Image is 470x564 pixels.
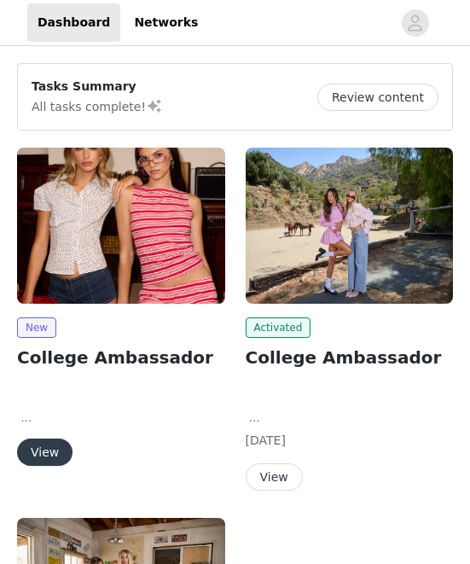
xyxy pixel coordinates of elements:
img: Edikted [246,148,454,304]
button: View [246,463,303,491]
a: View [17,446,73,459]
img: Edikted [17,148,225,304]
a: Dashboard [27,3,120,42]
button: View [17,439,73,466]
button: Review content [317,84,438,111]
div: avatar [407,9,423,37]
span: New [17,317,56,338]
h2: College Ambassador [246,345,454,370]
a: Networks [124,3,208,42]
a: View [246,471,303,484]
p: Tasks Summary [32,78,163,96]
span: Activated [246,317,311,338]
h2: College Ambassador [17,345,225,370]
p: All tasks complete! [32,96,163,116]
span: [DATE] [246,433,286,447]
